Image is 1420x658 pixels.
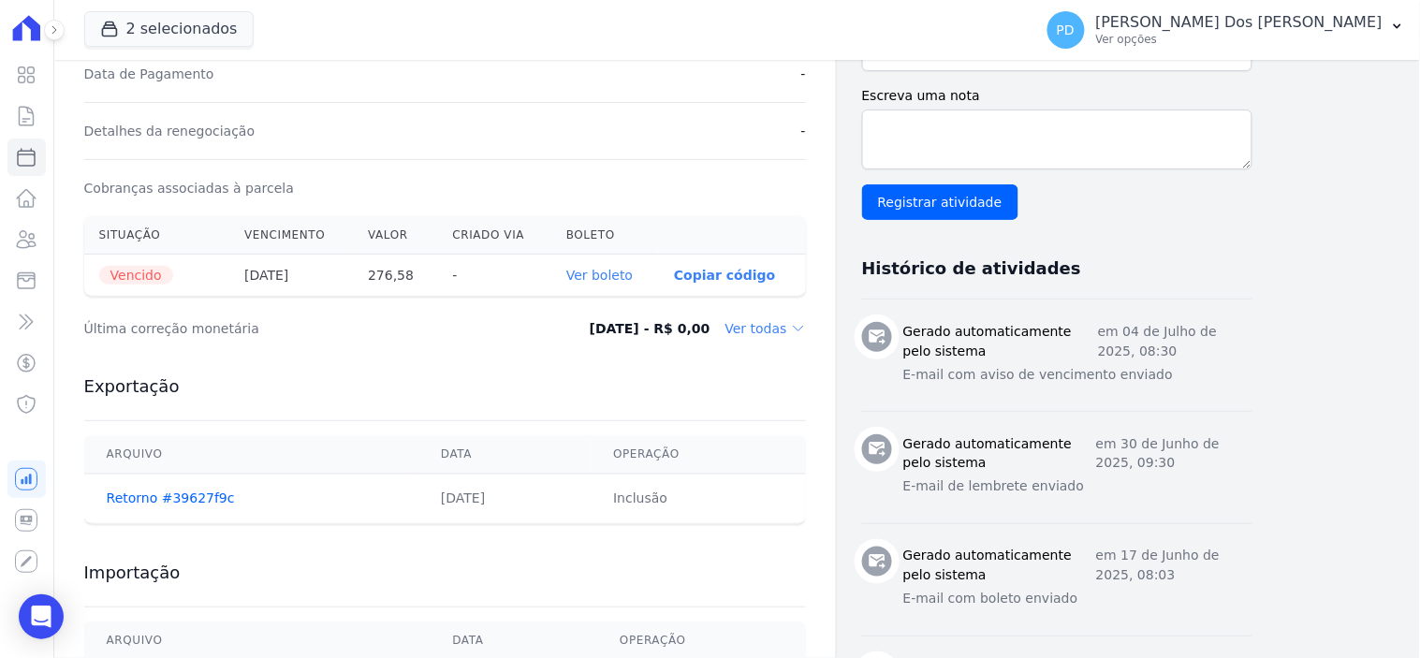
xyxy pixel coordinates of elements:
[84,562,806,584] h3: Importação
[353,216,437,255] th: Valor
[1032,4,1420,56] button: PD [PERSON_NAME] Dos [PERSON_NAME] Ver opções
[437,216,550,255] th: Criado via
[903,365,1252,385] p: E-mail com aviso de vencimento enviado
[229,216,353,255] th: Vencimento
[801,122,806,140] dd: -
[19,594,64,639] div: Open Intercom Messenger
[903,322,1098,361] h3: Gerado automaticamente pelo sistema
[1096,13,1383,32] p: [PERSON_NAME] Dos [PERSON_NAME]
[1098,322,1252,361] p: em 04 de Julho de 2025, 08:30
[725,319,806,338] dd: Ver todas
[862,184,1018,220] input: Registrar atividade
[590,319,710,338] dd: [DATE] - R$ 0,00
[903,547,1096,586] h3: Gerado automaticamente pelo sistema
[84,375,806,398] h3: Exportação
[801,65,806,83] dd: -
[84,122,256,140] dt: Detalhes da renegociação
[437,255,550,297] th: -
[418,475,591,524] td: [DATE]
[903,590,1252,609] p: E-mail com boleto enviado
[107,491,235,506] a: Retorno #39627f9c
[1096,32,1383,47] p: Ver opções
[1057,23,1075,37] span: PD
[903,477,1252,497] p: E-mail de lembrete enviado
[674,268,775,283] button: Copiar código
[566,268,633,283] a: Ver boleto
[903,434,1096,474] h3: Gerado automaticamente pelo sistema
[99,266,173,285] span: Vencido
[862,86,1252,106] label: Escreva uma nota
[1096,547,1252,586] p: em 17 de Junho de 2025, 08:03
[591,475,805,524] td: Inclusão
[84,65,214,83] dt: Data de Pagamento
[84,11,254,47] button: 2 selecionados
[551,216,659,255] th: Boleto
[84,216,230,255] th: Situação
[862,257,1081,280] h3: Histórico de atividades
[418,436,591,475] th: Data
[1096,434,1252,474] p: em 30 de Junho de 2025, 09:30
[84,179,294,197] dt: Cobranças associadas à parcela
[84,319,511,338] dt: Última correção monetária
[591,436,805,475] th: Operação
[353,255,437,297] th: 276,58
[84,436,418,475] th: Arquivo
[229,255,353,297] th: [DATE]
